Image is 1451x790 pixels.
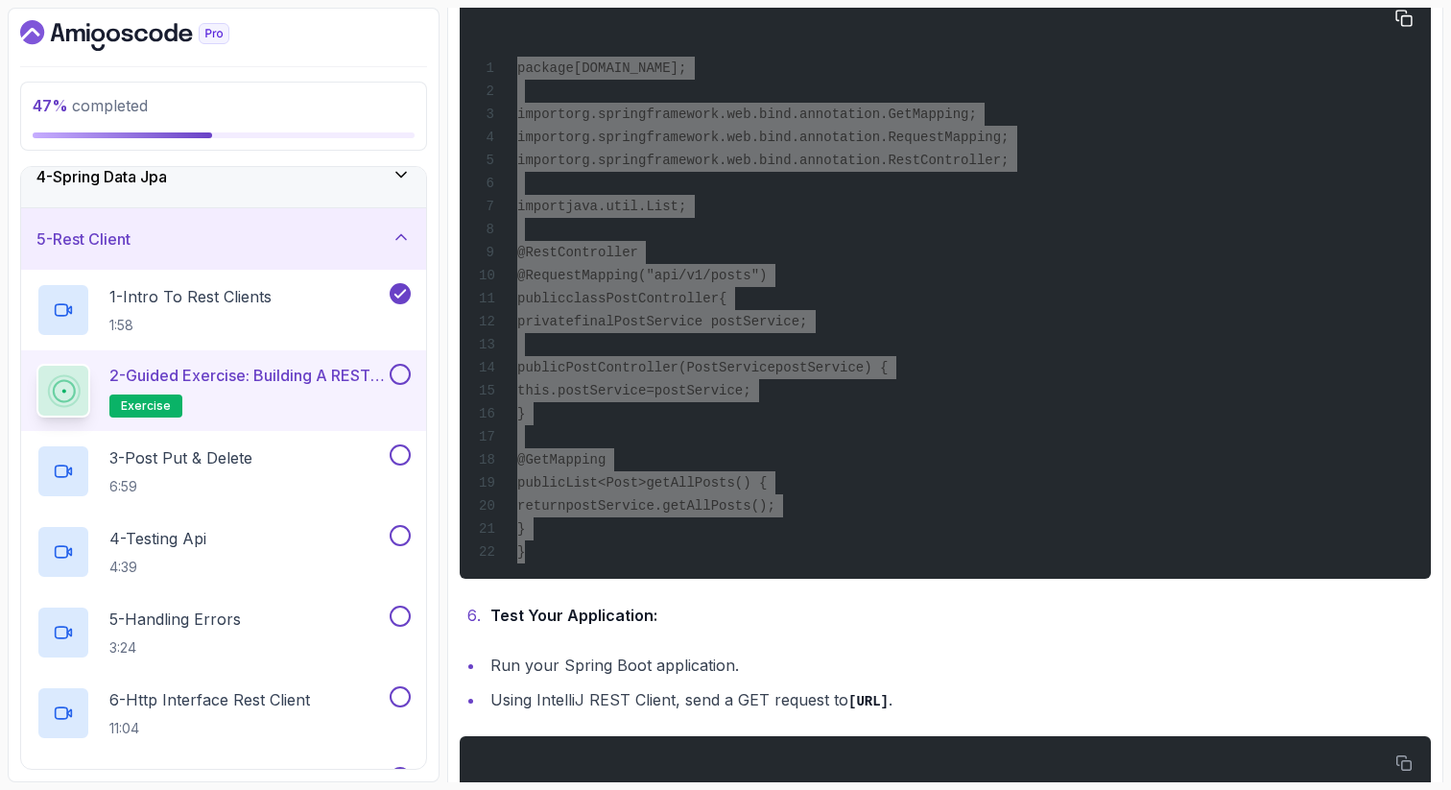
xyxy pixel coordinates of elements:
[517,291,565,306] span: public
[517,245,525,260] span: @
[775,360,864,375] span: postService
[36,364,411,418] button: 2-Guided Exercise: Building a REST Clientexercise
[109,688,310,711] p: 6 - Http Interface Rest Client
[21,146,426,207] button: 4-Spring Data Jpa
[525,452,606,467] span: GetMapping
[36,686,411,740] button: 6-Http Interface Rest Client11:04
[719,291,726,306] span: {
[517,130,565,145] span: import
[646,383,654,398] span: =
[109,364,386,387] p: 2 - Guided Exercise: Building a REST Client
[36,227,131,251] h3: 5 - Rest Client
[606,475,638,491] span: Post
[485,686,1431,714] li: Using IntelliJ REST Client, send a GET request to .
[662,498,750,514] span: getAllPosts
[33,96,68,115] span: 47 %
[517,268,525,283] span: @
[574,314,614,329] span: final
[678,360,775,375] span: (PostService
[638,268,646,283] span: (
[565,360,678,375] span: PostController
[654,383,751,398] span: postService;
[864,360,888,375] span: ) {
[565,498,662,514] span: postService.
[735,475,768,491] span: () {
[490,606,657,625] strong: Test Your Application:
[565,107,976,122] span: org.springframework.web.bind.annotation.GetMapping;
[109,477,252,496] p: 6:59
[121,398,171,414] span: exercise
[36,283,411,337] button: 1-Intro To Rest Clients1:58
[574,60,687,76] span: [DOMAIN_NAME];
[517,107,565,122] span: import
[517,360,565,375] span: public
[109,719,310,738] p: 11:04
[517,153,565,168] span: import
[36,444,411,498] button: 3-Post Put & Delete6:59
[565,199,686,214] span: java.util.List;
[109,527,206,550] p: 4 - Testing Api
[36,606,411,659] button: 5-Handling Errors3:24
[638,475,646,491] span: >
[109,638,241,658] p: 3:24
[109,558,206,577] p: 4:39
[646,475,734,491] span: getAllPosts
[606,291,719,306] span: PostController
[109,446,252,469] p: 3 - Post Put & Delete
[525,268,638,283] span: RequestMapping
[517,498,565,514] span: return
[517,383,550,398] span: this
[565,291,606,306] span: class
[550,383,647,398] span: .postService
[21,208,426,270] button: 5-Rest Client
[517,406,525,421] span: }
[517,521,525,537] span: }
[33,96,148,115] span: completed
[517,544,525,560] span: }
[646,268,759,283] span: "api/v1/posts"
[36,165,167,188] h3: 4 - Spring Data Jpa
[565,153,1009,168] span: org.springframework.web.bind.annotation.RestController;
[525,245,638,260] span: RestController
[109,608,241,631] p: 5 - Handling Errors
[517,452,525,467] span: @
[759,268,767,283] span: )
[517,60,574,76] span: package
[565,130,1009,145] span: org.springframework.web.bind.annotation.RequestMapping;
[517,475,565,491] span: public
[565,475,606,491] span: List<
[109,285,272,308] p: 1 - Intro To Rest Clients
[517,314,574,329] span: private
[614,314,808,329] span: PostService postService;
[517,199,565,214] span: import
[20,20,274,51] a: Dashboard
[36,525,411,579] button: 4-Testing Api4:39
[485,652,1431,679] li: Run your Spring Boot application.
[109,316,272,335] p: 1:58
[751,498,775,514] span: ();
[848,694,889,709] code: [URL]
